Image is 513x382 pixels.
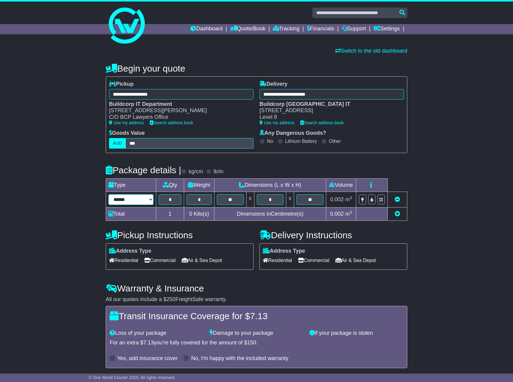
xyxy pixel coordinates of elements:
span: © One World Courier 2025. All rights reserved. [89,375,175,380]
td: Volume [326,178,356,192]
label: Any Dangerous Goods? [260,130,326,137]
label: Goods Value [109,130,145,137]
h4: Pickup Instructions [106,230,253,240]
h4: Package details | [106,165,181,175]
div: Buildcorp IT Department [109,101,247,108]
td: Kilo(s) [184,207,214,220]
a: Search address book [150,120,193,125]
div: [STREET_ADDRESS] [260,107,398,114]
td: x [286,192,294,207]
div: Damage to your package [207,330,307,337]
span: m [345,211,352,217]
td: Dimensions in Centimetre(s) [214,207,326,220]
span: 250 [166,296,175,302]
div: For an extra $ you're fully covered for the amount of $ . [110,340,403,346]
label: No, I'm happy with the included warranty [191,355,288,362]
div: All our quotes include a $ FreightSafe warranty. [106,296,407,303]
span: 0.002 [330,211,344,217]
label: Address Type [109,248,151,254]
div: C/O BCP Lawyers Office [109,114,247,121]
a: Settings [373,24,400,34]
span: 150 [247,340,256,346]
h4: Delivery Instructions [260,230,407,240]
span: Air & Sea Depot [182,256,222,265]
label: No [267,138,273,144]
div: [STREET_ADDRESS][PERSON_NAME] [109,107,247,114]
div: Level 8 [260,114,398,121]
td: Total [106,207,156,220]
td: x [246,192,254,207]
span: Commercial [298,256,329,265]
a: Add new item [395,211,400,217]
a: Support [342,24,366,34]
span: m [345,196,352,202]
span: Commercial [144,256,175,265]
span: 0 [189,211,192,217]
h4: Transit Insurance Coverage for $ [110,311,403,321]
td: 1 [156,207,184,220]
label: kg/cm [189,168,203,175]
td: Weight [184,178,214,192]
div: Loss of your package [107,330,207,337]
span: 7.13 [143,340,154,346]
div: If your package is stolen [306,330,406,337]
label: Address Type [263,248,305,254]
td: Qty [156,178,184,192]
a: Quote/Book [230,24,266,34]
a: Switch to the old dashboard [335,48,407,54]
h4: Begin your quote [106,63,407,73]
span: Residential [263,256,292,265]
span: Air & Sea Depot [335,256,376,265]
label: Other [329,138,341,144]
label: Delivery [260,81,287,88]
label: Yes, add insurance cover [117,355,178,362]
a: Use my address [260,120,294,125]
sup: 3 [350,210,352,214]
a: Financials [307,24,334,34]
label: Pickup [109,81,134,88]
td: Dimensions (L x W x H) [214,178,326,192]
h4: Warranty & Insurance [106,283,407,293]
a: Search address book [300,120,344,125]
span: 0.002 [330,196,344,202]
label: lb/in [214,168,223,175]
sup: 3 [350,196,352,200]
a: Use my address [109,120,144,125]
span: 7.13 [250,311,267,321]
label: AUD [109,138,126,149]
label: Lithium Battery [285,138,317,144]
div: Buildcorp [GEOGRAPHIC_DATA] IT [260,101,398,108]
a: Dashboard [190,24,223,34]
a: Remove this item [395,196,400,202]
span: Residential [109,256,138,265]
td: Type [106,178,156,192]
a: Tracking [273,24,299,34]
